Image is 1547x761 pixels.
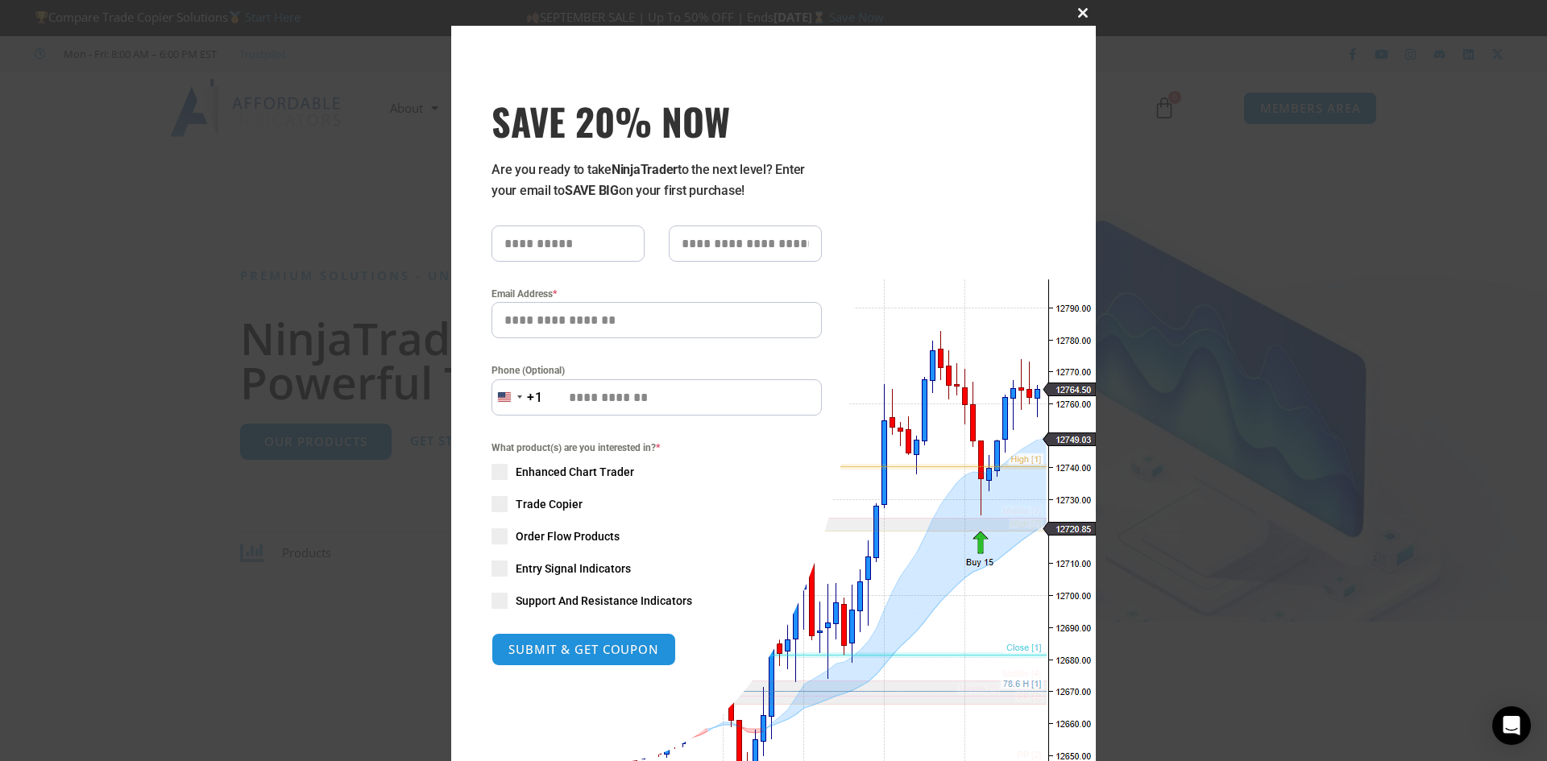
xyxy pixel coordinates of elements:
[491,440,822,456] span: What product(s) are you interested in?
[516,496,583,512] span: Trade Copier
[516,560,631,577] span: Entry Signal Indicators
[1492,706,1531,745] div: Open Intercom Messenger
[491,633,676,666] button: SUBMIT & GET COUPON
[491,528,822,544] label: Order Flow Products
[516,593,692,609] span: Support And Resistance Indicators
[612,162,678,177] strong: NinjaTrader
[516,464,634,480] span: Enhanced Chart Trader
[491,286,822,302] label: Email Address
[491,464,822,480] label: Enhanced Chart Trader
[491,560,822,577] label: Entry Signal Indicators
[491,496,822,512] label: Trade Copier
[527,387,543,408] div: +1
[516,528,620,544] span: Order Flow Products
[565,183,619,198] strong: SAVE BIG
[491,593,822,609] label: Support And Resistance Indicators
[491,159,822,201] p: Are you ready to take to the next level? Enter your email to on your first purchase!
[491,98,822,143] h3: SAVE 20% NOW
[491,362,822,378] label: Phone (Optional)
[491,379,543,416] button: Selected country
